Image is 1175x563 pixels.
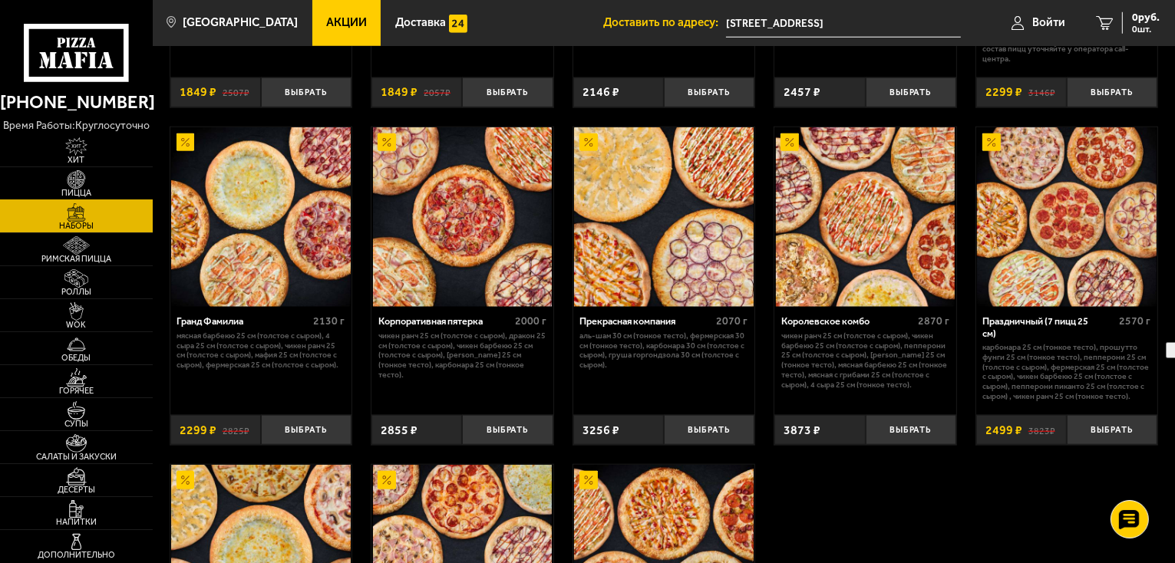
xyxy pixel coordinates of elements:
s: 3146 ₽ [1028,86,1055,98]
span: [GEOGRAPHIC_DATA] [183,17,298,28]
span: Войти [1032,17,1065,28]
span: 2130 г [313,314,345,328]
span: 0 шт. [1132,25,1160,34]
span: 2870 г [918,314,949,328]
button: Выбрать [664,77,754,107]
span: 2146 ₽ [583,86,619,98]
div: Корпоративная пятерка [378,315,511,327]
img: Корпоративная пятерка [373,127,553,307]
span: Доставить по адресу: [603,17,726,28]
s: 2825 ₽ [223,424,249,436]
img: Акционный [378,471,396,489]
a: АкционныйПраздничный (7 пицц 25 см) [976,127,1158,307]
a: АкционныйКоролевское комбо [774,127,956,307]
s: 2507 ₽ [223,86,249,98]
div: Королевское комбо [781,315,914,327]
span: 2299 ₽ [985,86,1022,98]
img: Акционный [579,133,598,152]
button: Выбрать [462,77,553,107]
img: Королевское комбо [776,127,956,307]
span: 3256 ₽ [583,424,619,436]
p: Чикен Ранч 25 см (толстое с сыром), Чикен Барбекю 25 см (толстое с сыром), Пепперони 25 см (толст... [781,331,949,390]
span: 2299 ₽ [180,424,216,436]
p: Мясная Барбекю 25 см (толстое с сыром), 4 сыра 25 см (толстое с сыром), Чикен Ранч 25 см (толстое... [177,331,345,370]
span: 2570 г [1120,314,1151,328]
img: Акционный [982,133,1001,152]
button: Выбрать [664,415,754,445]
p: Аль-Шам 30 см (тонкое тесто), Фермерская 30 см (тонкое тесто), Карбонара 30 см (толстое с сыром),... [579,331,748,370]
s: 3823 ₽ [1028,424,1055,436]
span: 2000 г [515,314,546,328]
input: Ваш адрес доставки [726,9,961,38]
p: Карбонара 25 см (тонкое тесто), Прошутто Фунги 25 см (тонкое тесто), Пепперони 25 см (толстое с с... [982,343,1150,402]
img: Акционный [378,133,396,152]
span: 2855 ₽ [381,424,418,436]
button: Выбрать [1067,415,1157,445]
span: 2070 г [717,314,748,328]
img: Прекрасная компания [574,127,754,307]
div: Гранд Фамилиа [177,315,309,327]
span: 1849 ₽ [180,86,216,98]
img: 15daf4d41897b9f0e9f617042186c801.svg [449,15,467,33]
img: Акционный [177,471,195,489]
span: 2457 ₽ [784,86,820,98]
img: Акционный [579,471,598,489]
span: 3873 ₽ [784,424,820,436]
div: Прекрасная компания [579,315,712,327]
span: 1849 ₽ [381,86,418,98]
img: Акционный [177,133,195,152]
p: Чикен Ранч 25 см (толстое с сыром), Дракон 25 см (толстое с сыром), Чикен Барбекю 25 см (толстое ... [378,331,546,380]
a: АкционныйГранд Фамилиа [170,127,352,307]
span: 0 руб. [1132,12,1160,23]
button: Выбрать [1067,77,1157,107]
button: Выбрать [261,77,352,107]
span: 2499 ₽ [985,424,1022,436]
a: АкционныйКорпоративная пятерка [371,127,553,307]
img: Гранд Фамилиа [171,127,351,307]
div: Праздничный (7 пицц 25 см) [982,315,1115,339]
button: Выбрать [462,415,553,445]
img: Акционный [781,133,799,152]
button: Выбрать [866,77,956,107]
img: Праздничный (7 пицц 25 см) [977,127,1157,307]
button: Выбрать [261,415,352,445]
button: Выбрать [866,415,956,445]
a: АкционныйПрекрасная компания [573,127,755,307]
span: Доставка [395,17,446,28]
span: Акции [326,17,367,28]
s: 2057 ₽ [424,86,451,98]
